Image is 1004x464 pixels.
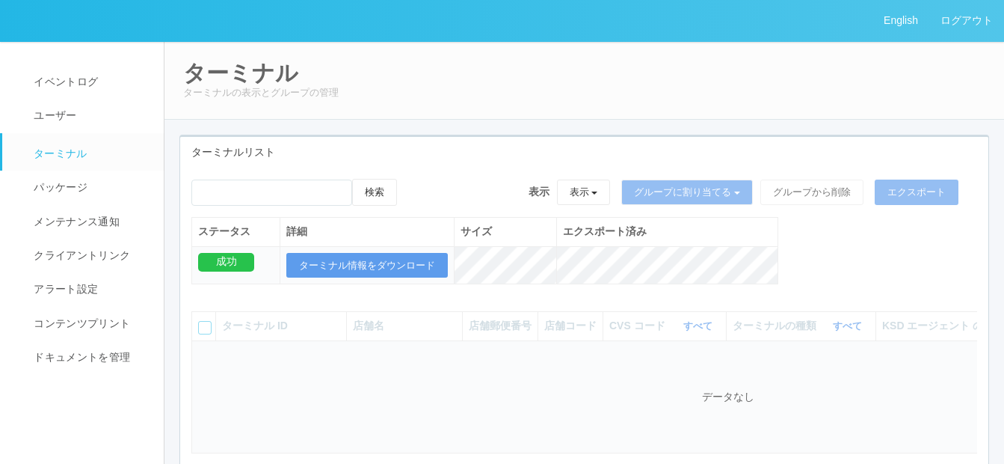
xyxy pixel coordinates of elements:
[733,318,820,334] span: ターミナルの種類
[2,205,177,239] a: メンテナンス通知
[183,85,985,100] p: ターミナルの表示とグループの管理
[2,341,177,374] a: ドキュメントを管理
[30,249,130,261] span: クライアントリンク
[198,253,254,272] div: 成功
[352,179,397,206] button: 検索
[2,307,177,341] a: コンテンツプリント
[180,137,988,168] div: ターミナルリスト
[30,317,130,329] span: コンテンツプリント
[563,224,772,239] div: エクスポート済み
[544,320,597,332] span: 店舗コード
[557,180,611,205] button: 表示
[30,283,98,295] span: アラート設定
[621,180,753,205] button: グループに割り当てる
[30,109,76,121] span: ユーザー
[683,320,716,332] a: すべて
[2,272,177,306] a: アラート設定
[469,320,532,332] span: 店舗郵便番号
[529,184,549,200] span: 表示
[829,319,869,334] button: すべて
[222,318,340,334] div: ターミナル ID
[680,319,720,334] button: すべて
[833,320,866,332] a: すべて
[2,171,177,204] a: パッケージ
[183,61,985,85] h2: ターミナル
[2,65,177,99] a: イベントログ
[30,216,120,228] span: メンテナンス通知
[30,181,87,193] span: パッケージ
[760,180,863,205] button: グループから削除
[875,180,958,205] button: エクスポート
[286,253,448,278] button: ターミナル情報をダウンロード
[461,224,550,239] div: サイズ
[30,351,130,363] span: ドキュメントを管理
[30,147,87,159] span: ターミナル
[30,76,98,88] span: イベントログ
[609,318,669,334] span: CVS コード
[2,99,177,132] a: ユーザー
[198,224,274,239] div: ステータス
[2,239,177,272] a: クライアントリンク
[2,133,177,171] a: ターミナル
[353,320,384,332] span: 店舗名
[286,224,448,239] div: 詳細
